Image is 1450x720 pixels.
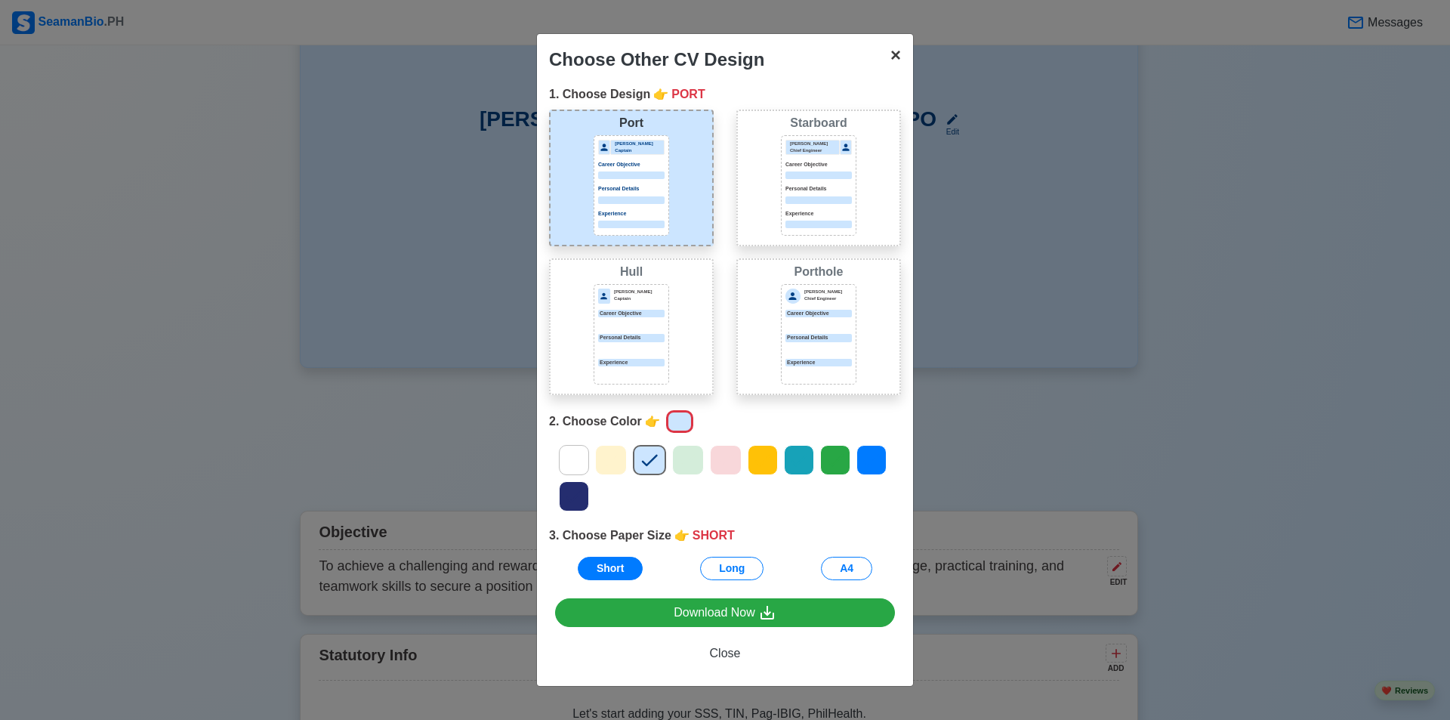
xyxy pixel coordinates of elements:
button: Short [578,557,643,580]
p: Personal Details [598,185,665,193]
span: point [674,527,690,545]
div: Experience [785,359,852,367]
span: point [653,85,668,104]
button: Close [555,639,895,668]
p: Career Objective [598,161,665,169]
div: 3. Choose Paper Size [549,527,901,545]
p: Experience [598,210,665,218]
div: 2. Choose Color [549,407,901,436]
div: Porthole [741,263,896,281]
span: × [890,45,901,65]
button: A4 [821,557,872,580]
div: Download Now [674,604,776,623]
a: Download Now [555,598,895,628]
div: Port [554,114,709,132]
div: Career Objective [785,310,852,318]
p: [PERSON_NAME] [614,289,665,295]
p: Personal Details [598,334,665,342]
p: Career Objective [785,161,852,169]
p: [PERSON_NAME] [790,141,839,147]
span: Close [710,647,741,660]
p: Personal Details [785,185,852,193]
p: Captain [614,295,665,302]
div: Personal Details [785,334,852,342]
p: Chief Engineer [804,295,852,302]
p: [PERSON_NAME] [804,289,852,295]
p: Career Objective [598,310,665,318]
p: Captain [615,147,664,154]
span: PORT [671,85,705,104]
div: Starboard [741,114,896,132]
p: Chief Engineer [790,147,839,154]
button: Long [700,557,764,580]
p: Experience [598,359,665,367]
p: [PERSON_NAME] [615,141,664,147]
div: Hull [554,263,709,281]
div: 1. Choose Design [549,85,901,104]
span: SHORT [693,527,735,545]
p: Experience [785,210,852,218]
div: Choose Other CV Design [549,46,764,73]
span: point [645,413,660,431]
